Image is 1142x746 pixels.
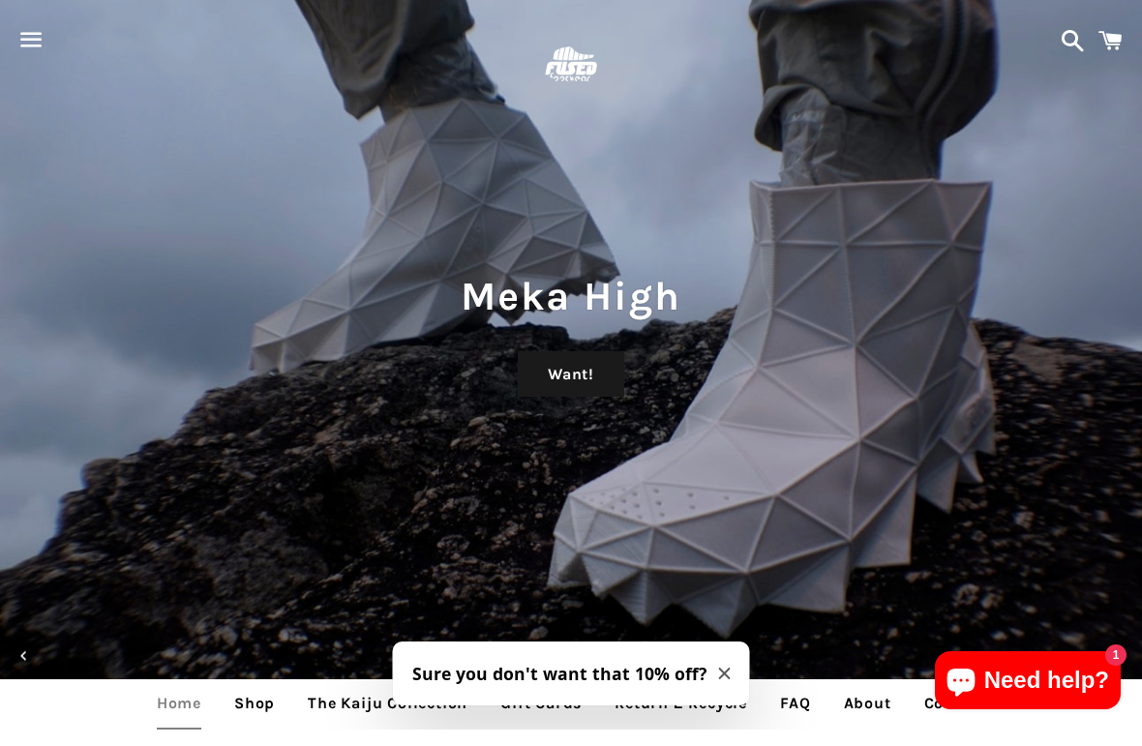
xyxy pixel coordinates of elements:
inbox-online-store-chat: Shopify online store chat [929,668,1127,731]
a: FAQ [766,696,825,744]
a: Want! [518,368,624,414]
a: The Kaiju Collection [293,696,482,744]
button: Previous slide [3,651,45,694]
a: Shop [220,696,289,744]
button: Next slide [1097,651,1139,694]
a: Contact [910,696,1001,744]
button: Pause slideshow [594,651,637,694]
a: About [829,696,906,744]
h1: Meka High [19,284,1123,341]
img: FUSEDfootwear [539,50,602,113]
a: Home [142,696,216,744]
